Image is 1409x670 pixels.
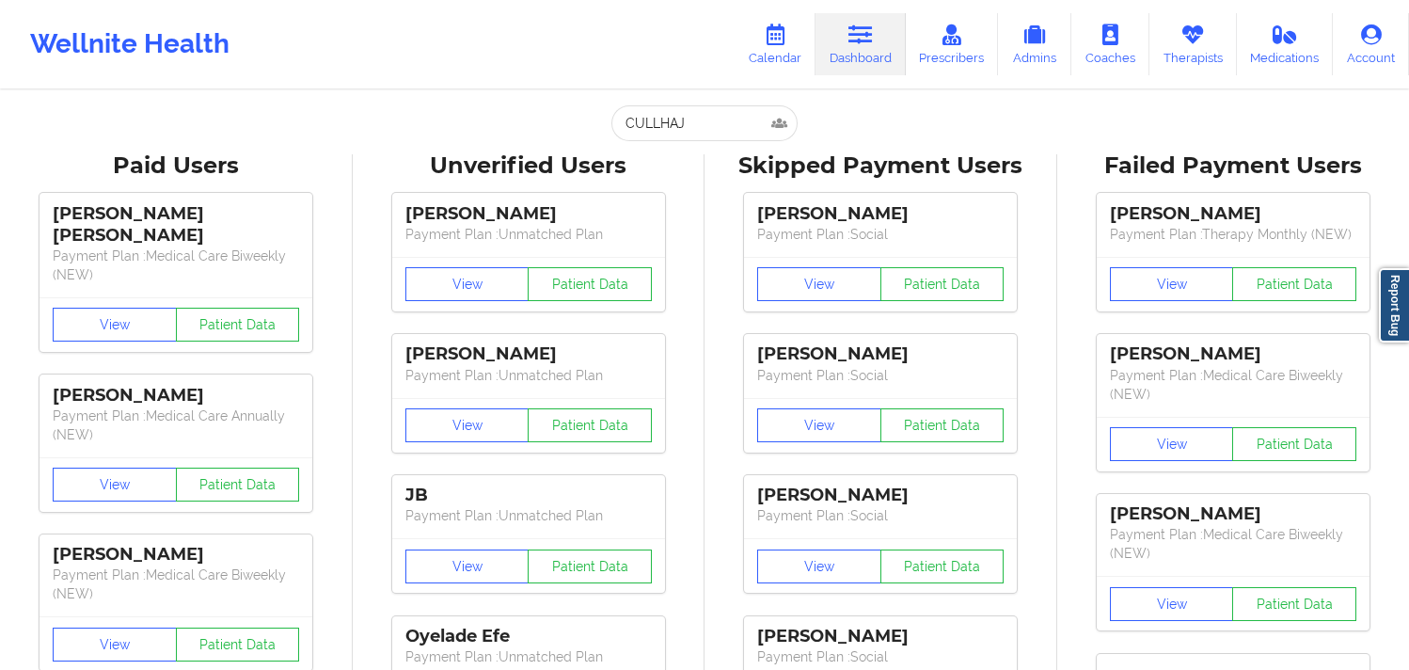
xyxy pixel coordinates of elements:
p: Payment Plan : Unmatched Plan [405,225,652,244]
div: [PERSON_NAME] [53,544,299,566]
div: [PERSON_NAME] [PERSON_NAME] [53,203,299,247]
button: Patient Data [1232,587,1356,621]
div: Failed Payment Users [1070,152,1397,181]
p: Payment Plan : Medical Care Annually (NEW) [53,407,299,444]
button: Patient Data [176,468,300,502]
button: View [1110,267,1234,301]
a: Therapists [1149,13,1237,75]
button: View [1110,587,1234,621]
button: Patient Data [528,408,652,442]
div: [PERSON_NAME] [757,626,1004,647]
div: [PERSON_NAME] [1110,343,1356,365]
p: Payment Plan : Social [757,225,1004,244]
button: View [53,628,177,662]
button: Patient Data [880,550,1005,583]
button: View [757,267,881,301]
button: Patient Data [1232,267,1356,301]
button: Patient Data [880,408,1005,442]
p: Payment Plan : Unmatched Plan [405,366,652,385]
div: [PERSON_NAME] [405,343,652,365]
div: [PERSON_NAME] [757,343,1004,365]
button: View [53,468,177,502]
a: Report Bug [1379,268,1409,343]
div: JB [405,485,652,506]
button: Patient Data [528,267,652,301]
a: Calendar [735,13,815,75]
button: Patient Data [176,308,300,342]
div: [PERSON_NAME] [53,385,299,407]
div: Oyelade Efe [405,626,652,647]
p: Payment Plan : Social [757,366,1004,385]
button: View [1110,427,1234,461]
button: View [53,308,177,342]
div: [PERSON_NAME] [1110,203,1356,225]
button: View [405,408,530,442]
button: View [405,267,530,301]
p: Payment Plan : Social [757,506,1004,525]
div: Paid Users [13,152,340,181]
p: Payment Plan : Medical Care Biweekly (NEW) [53,247,299,284]
button: View [757,550,881,583]
a: Coaches [1071,13,1149,75]
p: Payment Plan : Unmatched Plan [405,647,652,666]
div: [PERSON_NAME] [1110,503,1356,525]
button: Patient Data [528,550,652,583]
div: Skipped Payment Users [718,152,1044,181]
a: Medications [1237,13,1334,75]
a: Account [1333,13,1409,75]
a: Prescribers [906,13,999,75]
div: Unverified Users [366,152,692,181]
button: Patient Data [880,267,1005,301]
p: Payment Plan : Medical Care Biweekly (NEW) [1110,525,1356,563]
button: View [405,550,530,583]
button: Patient Data [176,628,300,662]
button: Patient Data [1232,427,1356,461]
a: Admins [998,13,1071,75]
p: Payment Plan : Medical Care Biweekly (NEW) [53,566,299,603]
p: Payment Plan : Therapy Monthly (NEW) [1110,225,1356,244]
p: Payment Plan : Medical Care Biweekly (NEW) [1110,366,1356,404]
button: View [757,408,881,442]
p: Payment Plan : Unmatched Plan [405,506,652,525]
a: Dashboard [815,13,906,75]
div: [PERSON_NAME] [757,203,1004,225]
div: [PERSON_NAME] [757,485,1004,506]
p: Payment Plan : Social [757,647,1004,666]
div: [PERSON_NAME] [405,203,652,225]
